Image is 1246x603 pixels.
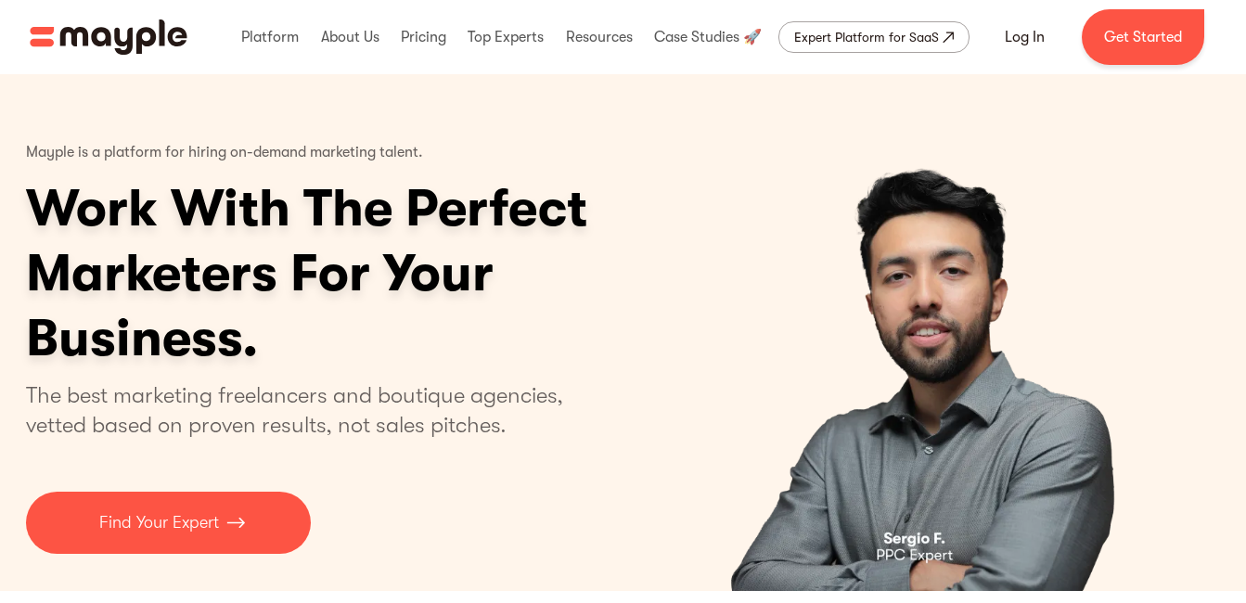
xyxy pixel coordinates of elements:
div: Expert Platform for SaaS [794,26,939,48]
a: Expert Platform for SaaS [778,21,970,53]
p: Find Your Expert [99,510,219,535]
h1: Work With The Perfect Marketers For Your Business. [26,176,731,371]
img: Mayple logo [30,19,187,55]
p: Mayple is a platform for hiring on-demand marketing talent. [26,130,423,176]
a: Find Your Expert [26,492,311,554]
a: Log In [983,15,1067,59]
a: Get Started [1082,9,1204,65]
p: The best marketing freelancers and boutique agencies, vetted based on proven results, not sales p... [26,380,585,440]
